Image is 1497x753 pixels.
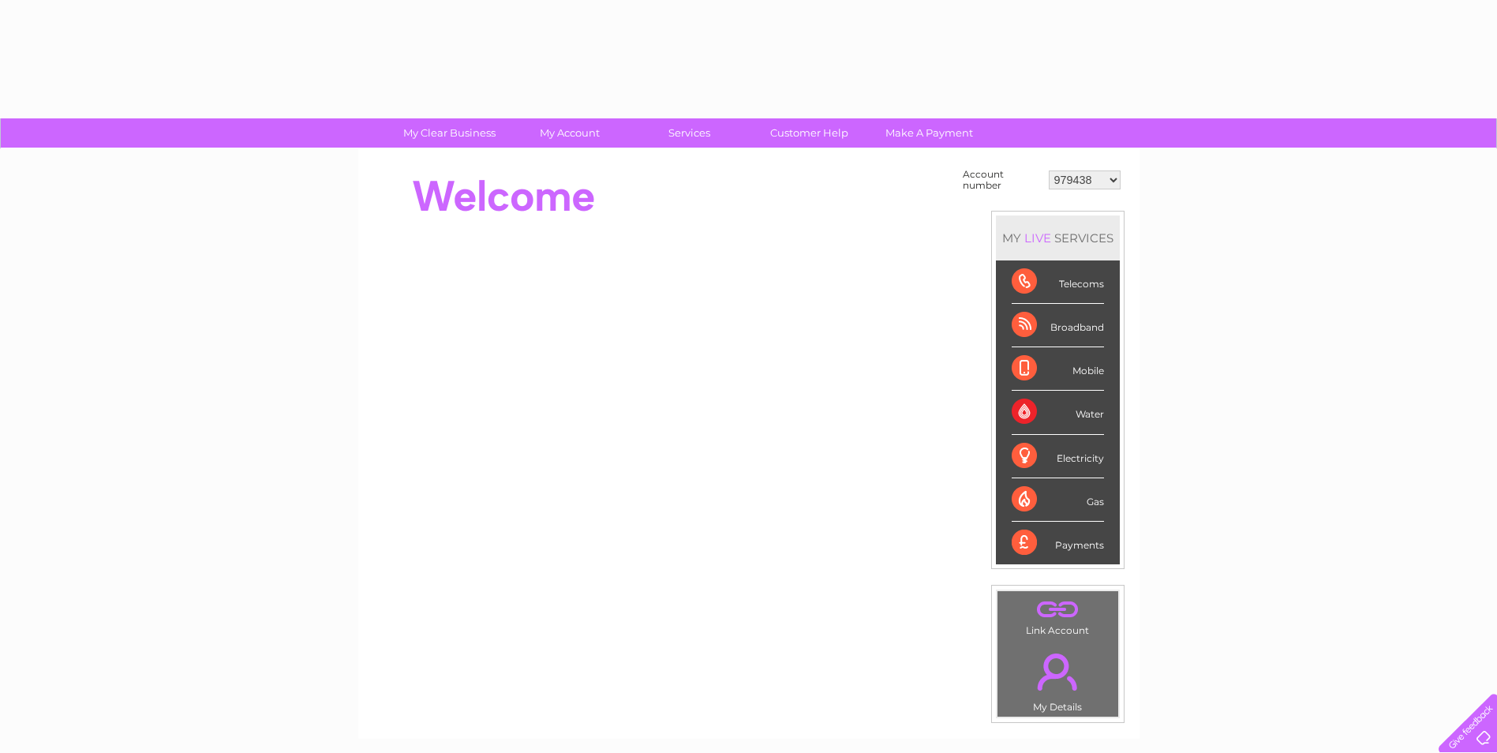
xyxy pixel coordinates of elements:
div: Electricity [1012,435,1104,478]
a: . [1001,644,1114,699]
a: . [1001,595,1114,623]
div: Telecoms [1012,260,1104,304]
div: Mobile [1012,347,1104,391]
div: LIVE [1021,230,1054,245]
div: MY SERVICES [996,215,1120,260]
td: My Details [997,640,1119,717]
a: Services [624,118,754,148]
div: Broadband [1012,304,1104,347]
a: My Account [504,118,634,148]
div: Payments [1012,522,1104,564]
td: Link Account [997,590,1119,640]
td: Account number [959,165,1045,195]
a: Make A Payment [864,118,994,148]
a: Customer Help [744,118,874,148]
a: My Clear Business [384,118,515,148]
div: Water [1012,391,1104,434]
div: Gas [1012,478,1104,522]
